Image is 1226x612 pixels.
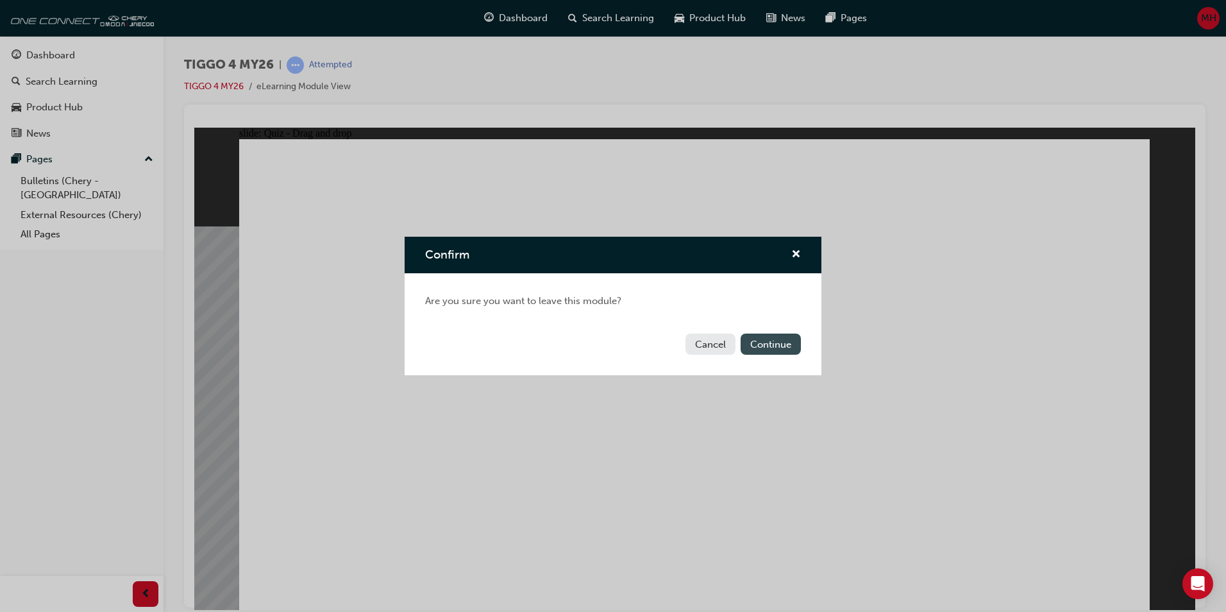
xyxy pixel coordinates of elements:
button: Continue [741,334,801,355]
div: Are you sure you want to leave this module? [405,273,821,329]
button: Cancel [685,334,735,355]
div: Confirm [405,237,821,375]
div: Open Intercom Messenger [1182,568,1213,599]
span: Confirm [425,248,469,262]
span: cross-icon [791,250,801,261]
button: cross-icon [791,247,801,263]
